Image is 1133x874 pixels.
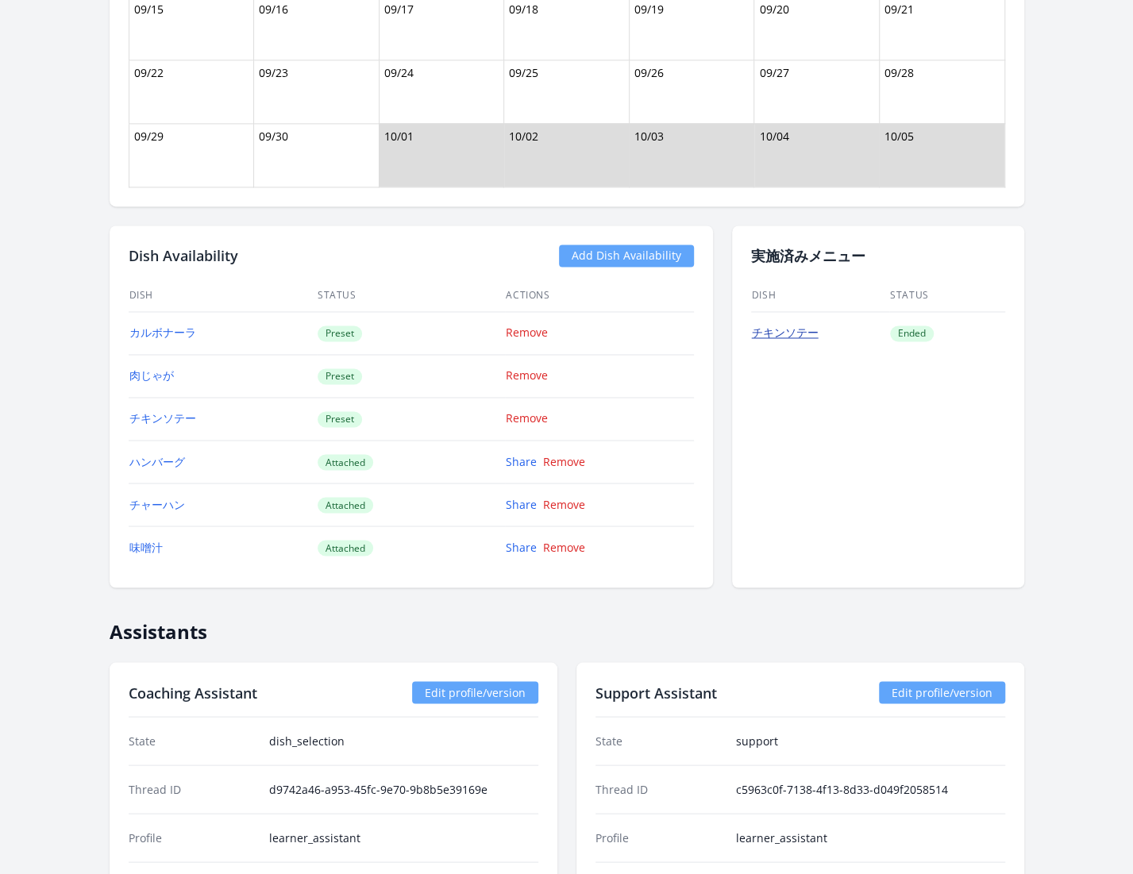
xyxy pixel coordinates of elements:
a: カルボナーラ [129,325,196,340]
span: Preset [318,411,362,427]
a: Edit profile/version [879,681,1005,703]
span: Attached [318,497,373,513]
dd: dish_selection [269,733,538,749]
dd: support [736,733,1005,749]
dd: learner_assistant [269,830,538,845]
th: Status [317,279,505,312]
a: Edit profile/version [412,681,538,703]
th: Actions [505,279,693,312]
dt: State [595,733,723,749]
a: Remove [506,410,548,425]
span: Preset [318,368,362,384]
h2: 実施済みメニュー [751,244,1005,267]
a: チキンソテー [129,410,196,425]
td: 09/24 [379,60,504,123]
td: 09/30 [254,123,380,187]
td: 10/01 [379,123,504,187]
a: Remove [506,368,548,383]
dd: learner_assistant [736,830,1005,845]
span: Attached [318,454,373,470]
a: Add Dish Availability [559,244,694,267]
td: 09/22 [129,60,254,123]
th: Dish [129,279,317,312]
a: Share [506,539,537,554]
td: 10/05 [879,123,1004,187]
td: 09/23 [254,60,380,123]
h2: Assistants [110,606,1024,643]
dt: Profile [129,830,256,845]
td: 09/27 [754,60,880,123]
a: Remove [506,325,548,340]
span: Preset [318,325,362,341]
a: チキンソテー [752,325,819,340]
th: Status [889,279,1005,312]
a: ハンバーグ [129,453,185,468]
td: 09/26 [629,60,754,123]
a: チャーハン [129,496,185,511]
td: 10/03 [629,123,754,187]
dt: State [129,733,256,749]
td: 09/25 [504,60,630,123]
td: 09/28 [879,60,1004,123]
a: Share [506,496,537,511]
dt: Thread ID [595,781,723,797]
a: 肉じゃが [129,368,174,383]
span: Ended [890,325,934,341]
td: 09/29 [129,123,254,187]
dt: Thread ID [129,781,256,797]
td: 10/02 [504,123,630,187]
a: 味噌汁 [129,539,163,554]
h2: Coaching Assistant [129,681,257,703]
dd: c5963c0f-7138-4f13-8d33-d049f2058514 [736,781,1005,797]
a: Remove [543,453,585,468]
span: Attached [318,540,373,556]
dd: d9742a46-a953-45fc-9e70-9b8b5e39169e [269,781,538,797]
a: Remove [543,539,585,554]
th: Dish [751,279,890,312]
a: Remove [543,496,585,511]
h2: Support Assistant [595,681,717,703]
dt: Profile [595,830,723,845]
a: Share [506,453,537,468]
td: 10/04 [754,123,880,187]
h2: Dish Availability [129,244,238,267]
